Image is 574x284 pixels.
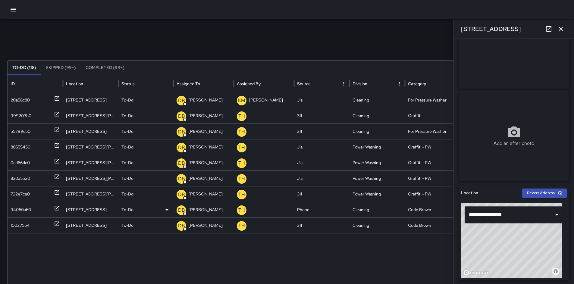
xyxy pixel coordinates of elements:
[178,160,185,167] p: DB
[294,108,350,123] div: 311
[350,170,405,186] div: Power Washing
[238,113,245,120] p: TH
[121,124,133,139] p: To-Do
[11,92,30,108] div: 20a58c80
[178,113,185,120] p: DB
[189,124,223,139] p: [PERSON_NAME]
[350,123,405,139] div: Cleaning
[237,81,261,86] div: Assigned By
[8,61,41,75] button: To-Do (118)
[11,218,30,233] div: 10027554
[11,202,31,217] div: 94060a60
[294,155,350,170] div: Jia
[178,97,185,104] p: DB
[189,218,223,233] p: [PERSON_NAME]
[11,139,30,155] div: 88655450
[294,186,350,202] div: 311
[121,92,133,108] p: To-Do
[450,80,459,88] button: Category column menu
[238,144,245,151] p: TH
[189,155,223,170] p: [PERSON_NAME]
[405,139,460,155] div: Graffiti - PW
[121,81,135,86] div: Status
[189,139,223,155] p: [PERSON_NAME]
[63,170,118,186] div: 1069 Howard Street
[353,81,367,86] div: Division
[121,202,133,217] p: To-Do
[63,92,118,108] div: 1415 Folsom Street
[11,81,15,86] div: ID
[63,108,118,123] div: 1606 Harrison Street
[189,108,223,123] p: [PERSON_NAME]
[238,128,245,136] p: TH
[350,155,405,170] div: Power Washing
[350,108,405,123] div: Cleaning
[121,155,133,170] p: To-Do
[238,207,245,214] p: TH
[294,139,350,155] div: Jia
[405,202,460,217] div: Code Brown
[238,175,245,183] p: TH
[238,97,245,104] p: KM
[294,217,350,233] div: 311
[350,92,405,108] div: Cleaning
[121,139,133,155] p: To-Do
[63,202,118,217] div: 1415 Folsom Street
[238,160,245,167] p: TH
[405,108,460,123] div: Graffiti
[63,139,118,155] div: 1053 Howard Street
[121,186,133,202] p: To-Do
[238,222,245,229] p: TH
[178,128,185,136] p: DB
[238,191,245,198] p: TH
[178,207,185,214] p: DB
[189,171,223,186] p: [PERSON_NAME]
[405,92,460,108] div: For Pressure Washer
[350,217,405,233] div: Cleaning
[41,61,81,75] button: Skipped (99+)
[405,186,460,202] div: Graffiti - PW
[405,155,460,170] div: Graffiti - PW
[178,191,185,198] p: DB
[121,171,133,186] p: To-Do
[294,92,350,108] div: Jia
[177,81,200,86] div: Assigned To
[11,155,30,170] div: 0cd66dc0
[189,92,223,108] p: [PERSON_NAME]
[189,186,223,202] p: [PERSON_NAME]
[350,139,405,155] div: Power Washing
[249,92,283,108] p: [PERSON_NAME]
[178,222,185,229] p: DB
[63,217,118,233] div: 531 Natoma Street
[63,155,118,170] div: 660 Clementina Street
[294,170,350,186] div: Jia
[121,218,133,233] p: To-Do
[11,108,31,123] div: 999203b0
[11,124,30,139] div: b5799c50
[63,123,118,139] div: 360 6th Street
[178,144,185,151] p: DB
[350,186,405,202] div: Power Washing
[294,202,350,217] div: Phone
[297,81,311,86] div: Source
[63,186,118,202] div: 260 Clara Street
[405,123,460,139] div: For Pressure Washer
[408,81,426,86] div: Category
[66,81,83,86] div: Location
[405,170,460,186] div: Graffiti - PW
[11,171,30,186] div: 830a5b20
[11,186,30,202] div: 722e7ce0
[340,80,348,88] button: Source column menu
[294,123,350,139] div: 311
[178,175,185,183] p: DB
[395,80,403,88] button: Division column menu
[81,61,129,75] button: Completed (99+)
[189,202,223,217] p: [PERSON_NAME]
[350,202,405,217] div: Cleaning
[405,217,460,233] div: Code Brown
[121,108,133,123] p: To-Do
